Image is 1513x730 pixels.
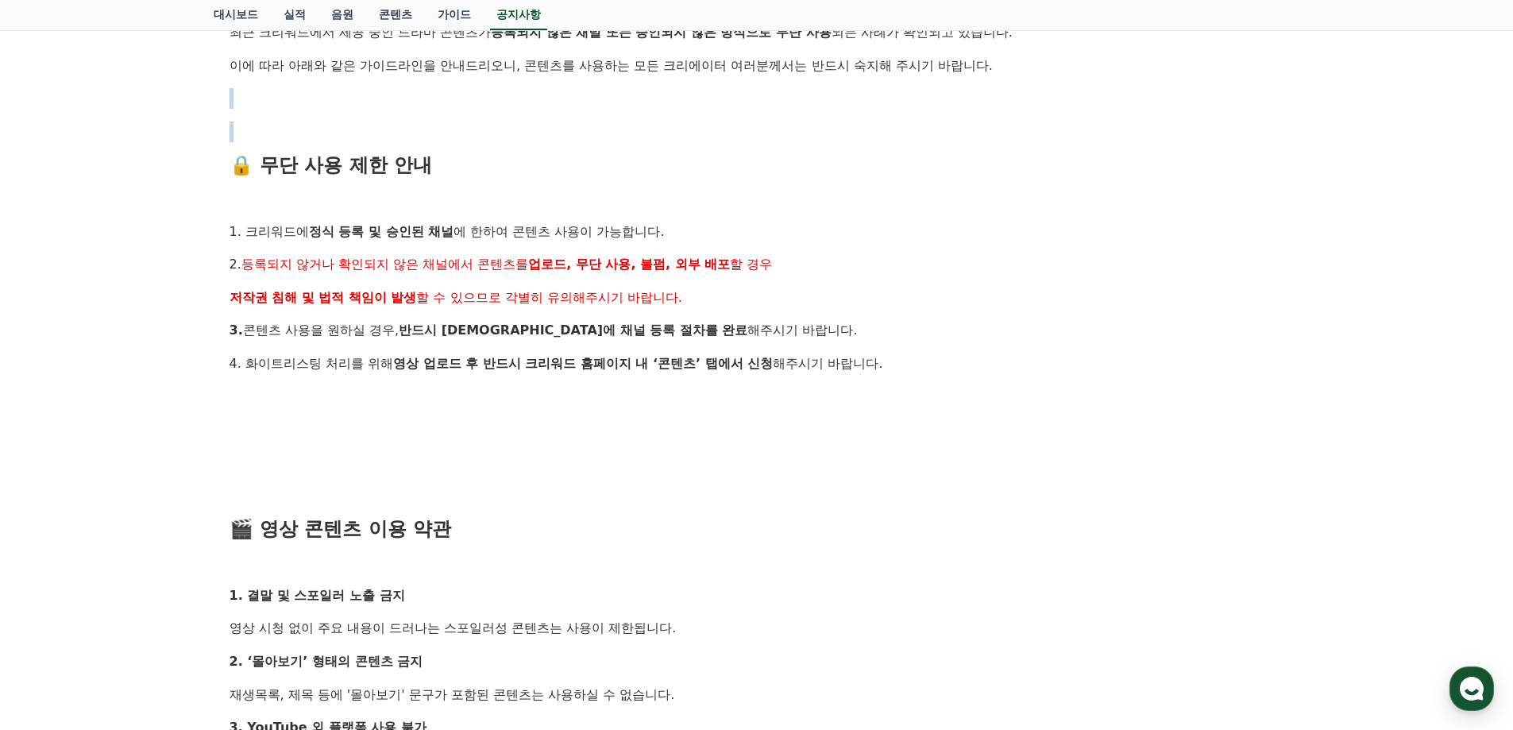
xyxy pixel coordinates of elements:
a: 설정 [205,504,305,543]
span: 대화 [145,528,164,541]
strong: 저작권 침해 및 법적 책임이 발생 [230,290,417,305]
a: 홈 [5,504,105,543]
strong: 업로드, 무단 사용, 불펌, 외부 배포 [528,257,730,272]
span: 🔒 무단 사용 제한 안내 [230,154,432,176]
p: 이에 따라 아래와 같은 가이드라인을 안내드리오니, 콘텐츠를 사용하는 모든 크리에이터 여러분께서는 반드시 숙지해 주시기 바랍니다. [230,56,1284,76]
strong: 1. 결말 및 스포일러 노출 금지 [230,588,405,603]
strong: 3. [230,323,243,338]
span: 🎬 영상 콘텐츠 이용 약관 [230,518,451,540]
strong: 정식 등록 및 승인된 채널 [309,224,454,239]
a: 대화 [105,504,205,543]
p: 재생목록, 제목 등에 '몰아보기' 문구가 포함된 콘텐츠는 사용하실 수 없습니다. [230,685,1284,705]
span: 등록되지 않거나 확인되지 않은 채널에서 콘텐츠를 [241,257,528,272]
span: 설정 [245,527,264,540]
strong: 등록되지 않은 채널 또는 승인되지 않은 방식으로 무단 사용 [491,25,832,40]
strong: 반드시 [DEMOGRAPHIC_DATA]에 채널 등록 절차를 완료 [399,323,747,338]
p: 영상 시청 없이 주요 내용이 드러나는 스포일러성 콘텐츠는 사용이 제한됩니다. [230,618,1284,639]
span: 할 수 있으므로 각별히 유의해주시기 바랍니다. [416,290,682,305]
p: 콘텐츠 사용을 원하실 경우, 해주시기 바랍니다. [230,320,1284,341]
p: 최근 크리워드에서 제공 중인 드라마 콘텐츠가 되는 사례가 확인되고 있습니다. [230,22,1284,43]
span: 홈 [50,527,60,540]
p: 4. 화이트리스팅 처리를 위해 해주시기 바랍니다. [230,353,1284,374]
strong: 2. ‘몰아보기’ 형태의 콘텐츠 금지 [230,654,423,669]
span: 할 경우 [730,257,772,272]
strong: 영상 업로드 후 반드시 크리워드 홈페이지 내 ‘콘텐츠’ 탭에서 신청 [393,356,773,371]
p: 1. 크리워드에 에 한하여 콘텐츠 사용이 가능합니다. [230,222,1284,242]
p: 2. [230,254,1284,275]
